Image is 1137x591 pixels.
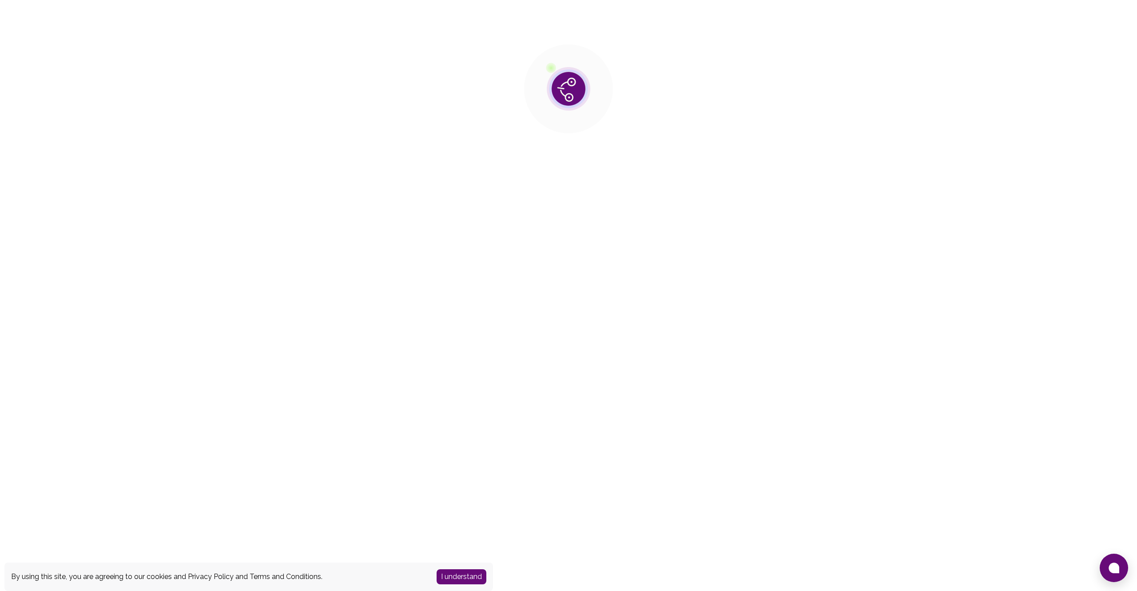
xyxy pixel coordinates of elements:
a: Privacy Policy [188,572,234,581]
div: By using this site, you are agreeing to our cookies and and . [11,571,423,582]
img: public [524,44,613,133]
a: Terms and Conditions [250,572,321,581]
button: Accept cookies [437,569,486,584]
button: Open chat window [1100,554,1128,582]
